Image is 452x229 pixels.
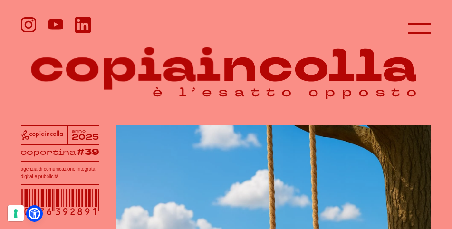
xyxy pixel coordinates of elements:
h1: agenzia di comunicazione integrata, digital e pubblicità [21,165,100,181]
tspan: anno [72,128,86,134]
tspan: #39 [77,146,99,158]
a: Open Accessibility Menu [29,208,40,219]
tspan: copertina [20,146,76,157]
button: Le tue preferenze relative al consenso per le tecnologie di tracciamento [8,205,24,221]
tspan: 2025 [72,132,100,143]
